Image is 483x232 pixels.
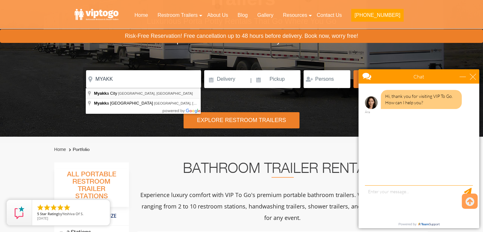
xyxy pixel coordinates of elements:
[67,146,90,154] li: Portfolio
[62,211,84,216] span: Yeshiva Of S.
[54,169,129,207] h3: All Portable Restroom Trailer Stations
[50,204,57,211] li: 
[130,8,153,22] a: Home
[138,162,428,178] h2: Bathroom Trailer Rentals
[351,9,403,22] button: [PHONE_NUMBER]
[57,204,64,211] li: 
[138,189,428,223] p: Experience luxury comfort with VIP To Go's premium portable bathroom trailers. We offer portable ...
[278,8,312,22] a: Resources
[37,212,105,216] span: by
[86,70,201,88] input: Where do you need your restroom?
[252,70,301,88] input: Pickup
[63,204,71,211] li: 
[204,70,250,88] input: Delivery
[37,204,44,211] li: 
[43,204,51,211] li: 
[184,112,299,128] div: Explore Restroom Trailers
[355,65,483,232] iframe: Live Chat Box
[13,206,26,219] img: Review Rating
[202,8,233,22] a: About Us
[346,8,408,25] a: [PHONE_NUMBER]
[94,91,107,96] span: Myakk
[250,70,252,91] span: |
[153,8,202,22] a: Restroom Trailers
[252,8,278,22] a: Gallery
[37,216,48,221] span: [DATE]
[37,211,39,216] span: 5
[353,70,397,88] button: Search
[304,70,350,88] input: Persons
[40,211,58,216] span: Star Rating
[94,101,154,106] span: a [GEOGRAPHIC_DATA]
[54,147,66,152] a: Home
[118,92,193,95] span: [GEOGRAPHIC_DATA], [GEOGRAPHIC_DATA]
[233,8,252,22] a: Blog
[94,101,107,106] span: Myakk
[312,8,346,22] a: Contact Us
[154,101,267,105] span: [GEOGRAPHIC_DATA], [GEOGRAPHIC_DATA], [GEOGRAPHIC_DATA]
[94,91,118,96] span: a City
